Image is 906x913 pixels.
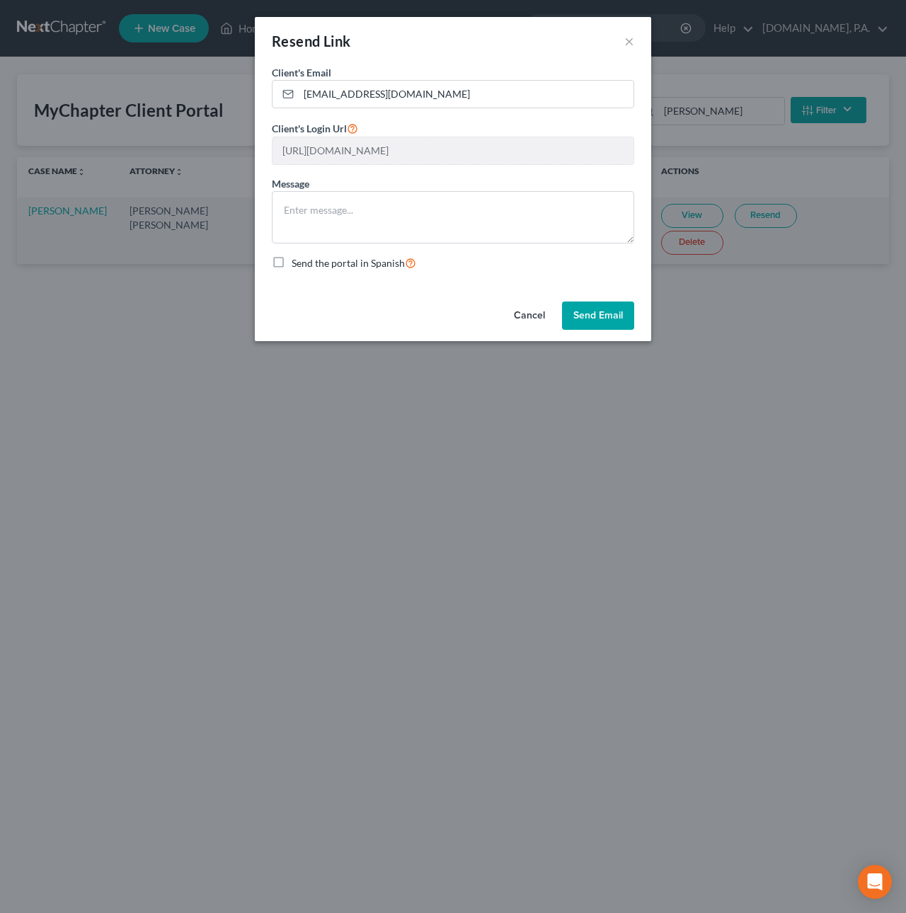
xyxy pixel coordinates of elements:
[272,120,358,137] label: Client's Login Url
[624,33,634,50] button: ×
[858,865,892,899] div: Open Intercom Messenger
[272,31,350,51] div: Resend Link
[562,302,634,330] button: Send Email
[299,81,633,108] input: Enter email...
[272,176,309,191] label: Message
[292,257,405,269] span: Send the portal in Spanish
[272,67,331,79] span: Client's Email
[503,302,556,330] button: Cancel
[273,137,633,164] input: --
